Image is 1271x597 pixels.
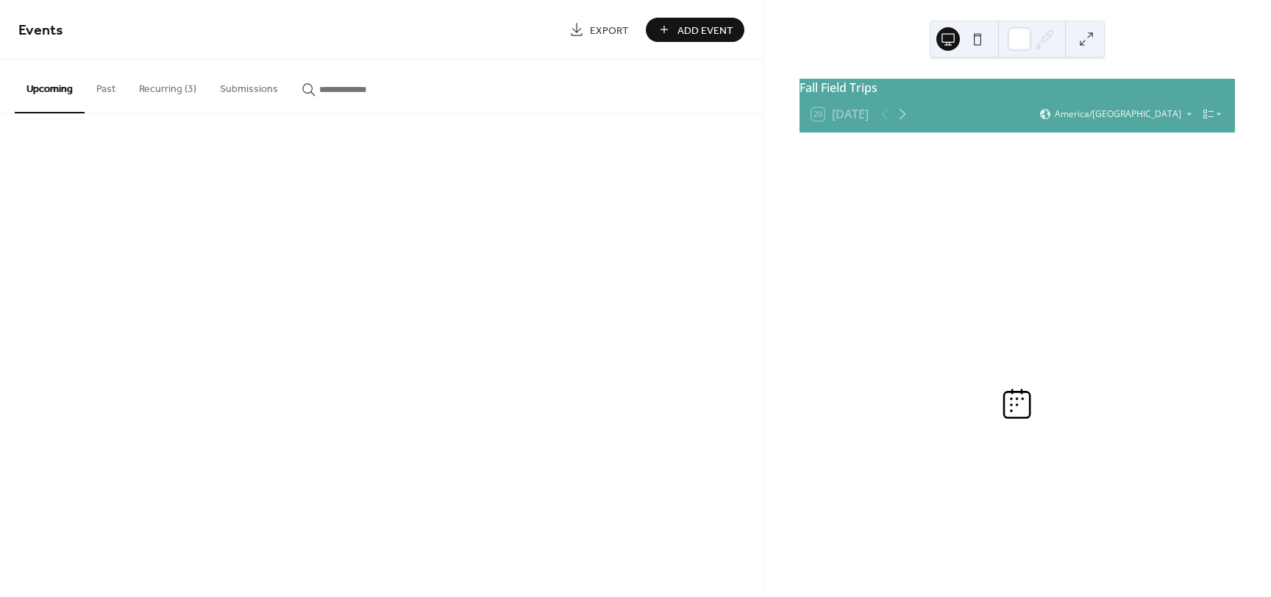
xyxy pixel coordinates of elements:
span: Export [590,23,629,38]
button: Add Event [646,18,744,42]
div: Fall Field Trips [800,79,1235,96]
button: Recurring (3) [127,60,208,112]
a: Export [558,18,640,42]
button: Submissions [208,60,290,112]
span: Add Event [677,23,733,38]
span: America/[GEOGRAPHIC_DATA] [1055,110,1181,119]
button: Upcoming [15,60,85,113]
span: Events [18,16,63,45]
button: Past [85,60,127,112]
